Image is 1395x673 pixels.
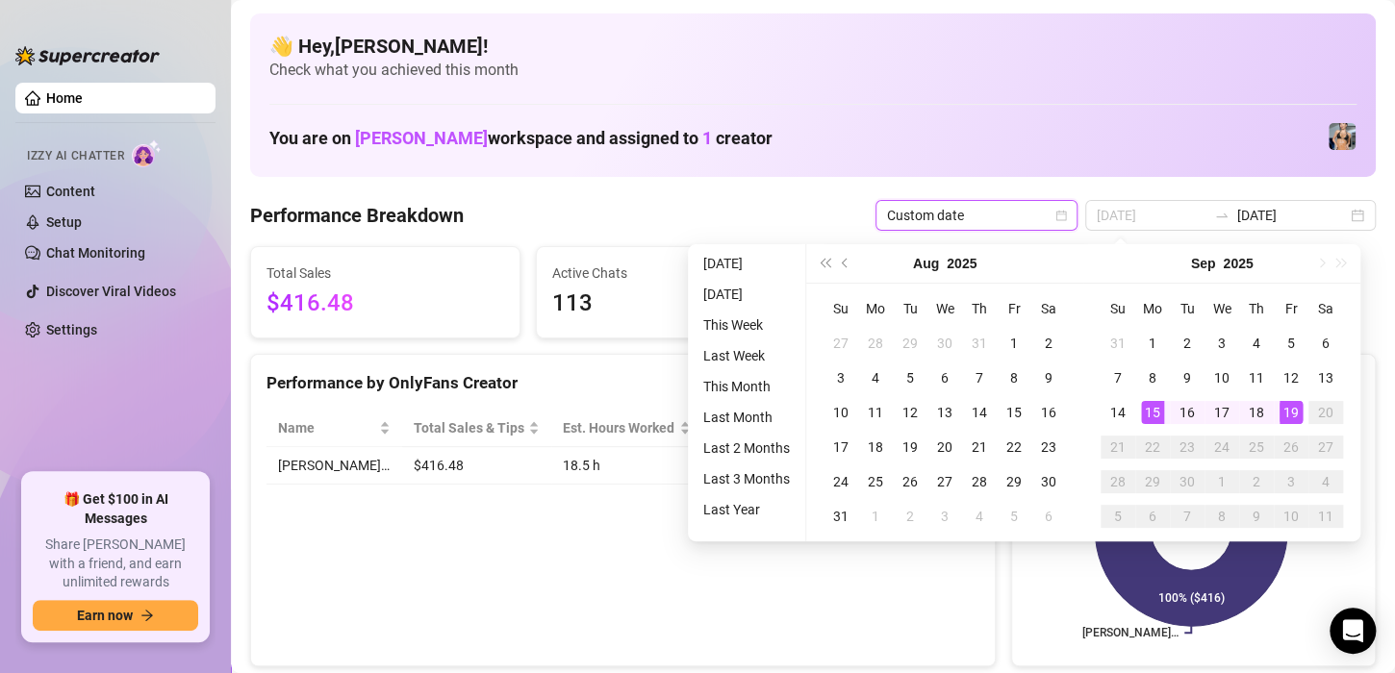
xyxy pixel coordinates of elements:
[1037,401,1060,424] div: 16
[46,184,95,199] a: Content
[893,326,927,361] td: 2025-07-29
[1210,366,1233,389] div: 10
[1135,430,1170,464] td: 2025-09-22
[1245,366,1268,389] div: 11
[1280,332,1303,355] div: 5
[899,505,922,528] div: 2
[829,332,852,355] div: 27
[1037,505,1060,528] div: 6
[1135,291,1170,326] th: Mo
[1031,395,1066,430] td: 2025-08-16
[824,395,858,430] td: 2025-08-10
[1170,464,1205,499] td: 2025-09-30
[824,499,858,534] td: 2025-08-31
[1101,464,1135,499] td: 2025-09-28
[899,401,922,424] div: 12
[997,361,1031,395] td: 2025-08-08
[829,401,852,424] div: 10
[414,417,525,438] span: Total Sales & Tips
[933,505,956,528] div: 3
[1239,361,1274,395] td: 2025-09-11
[27,147,124,165] span: Izzy AI Chatter
[893,499,927,534] td: 2025-09-02
[1141,505,1164,528] div: 6
[927,361,962,395] td: 2025-08-06
[1274,291,1308,326] th: Fr
[402,447,552,485] td: $416.48
[1170,499,1205,534] td: 2025-10-07
[893,291,927,326] th: Tu
[1141,366,1164,389] div: 8
[962,430,997,464] td: 2025-08-21
[899,470,922,493] div: 26
[1031,291,1066,326] th: Sa
[1101,395,1135,430] td: 2025-09-14
[899,332,922,355] div: 29
[33,490,198,528] span: 🎁 Get $100 in AI Messages
[1097,205,1206,226] input: Start date
[355,128,488,148] span: [PERSON_NAME]
[1170,361,1205,395] td: 2025-09-09
[1210,332,1233,355] div: 3
[1237,205,1347,226] input: End date
[1101,430,1135,464] td: 2025-09-21
[893,464,927,499] td: 2025-08-26
[997,430,1031,464] td: 2025-08-22
[563,417,675,438] div: Est. Hours Worked
[824,291,858,326] th: Su
[269,60,1357,81] span: Check what you achieved this month
[402,410,552,447] th: Total Sales & Tips
[551,447,702,485] td: 18.5 h
[814,244,835,283] button: Last year (Control + left)
[997,499,1031,534] td: 2025-09-05
[552,286,790,322] span: 113
[1141,470,1164,493] div: 29
[1245,436,1268,459] div: 25
[1031,464,1066,499] td: 2025-08-30
[933,332,956,355] div: 30
[1176,505,1199,528] div: 7
[927,464,962,499] td: 2025-08-27
[927,291,962,326] th: We
[824,326,858,361] td: 2025-07-27
[696,498,798,521] li: Last Year
[1314,470,1337,493] div: 4
[1274,395,1308,430] td: 2025-09-19
[1037,332,1060,355] div: 2
[829,505,852,528] div: 31
[1280,470,1303,493] div: 3
[1205,326,1239,361] td: 2025-09-03
[824,430,858,464] td: 2025-08-17
[1308,499,1343,534] td: 2025-10-11
[1135,395,1170,430] td: 2025-09-15
[824,361,858,395] td: 2025-08-03
[266,262,504,284] span: Total Sales
[1308,464,1343,499] td: 2025-10-04
[1314,366,1337,389] div: 13
[858,430,893,464] td: 2025-08-18
[997,326,1031,361] td: 2025-08-01
[858,499,893,534] td: 2025-09-01
[1329,123,1356,150] img: Veronica
[1002,366,1026,389] div: 8
[962,361,997,395] td: 2025-08-07
[1210,401,1233,424] div: 17
[899,436,922,459] div: 19
[1314,505,1337,528] div: 11
[1176,366,1199,389] div: 9
[864,470,887,493] div: 25
[33,536,198,592] span: Share [PERSON_NAME] with a friend, and earn unlimited rewards
[858,361,893,395] td: 2025-08-04
[1280,366,1303,389] div: 12
[829,470,852,493] div: 24
[913,244,939,283] button: Choose a month
[696,313,798,336] li: This Week
[1170,395,1205,430] td: 2025-09-16
[1141,401,1164,424] div: 15
[1205,361,1239,395] td: 2025-09-10
[696,252,798,275] li: [DATE]
[968,470,991,493] div: 28
[927,326,962,361] td: 2025-07-30
[1308,326,1343,361] td: 2025-09-06
[829,366,852,389] div: 3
